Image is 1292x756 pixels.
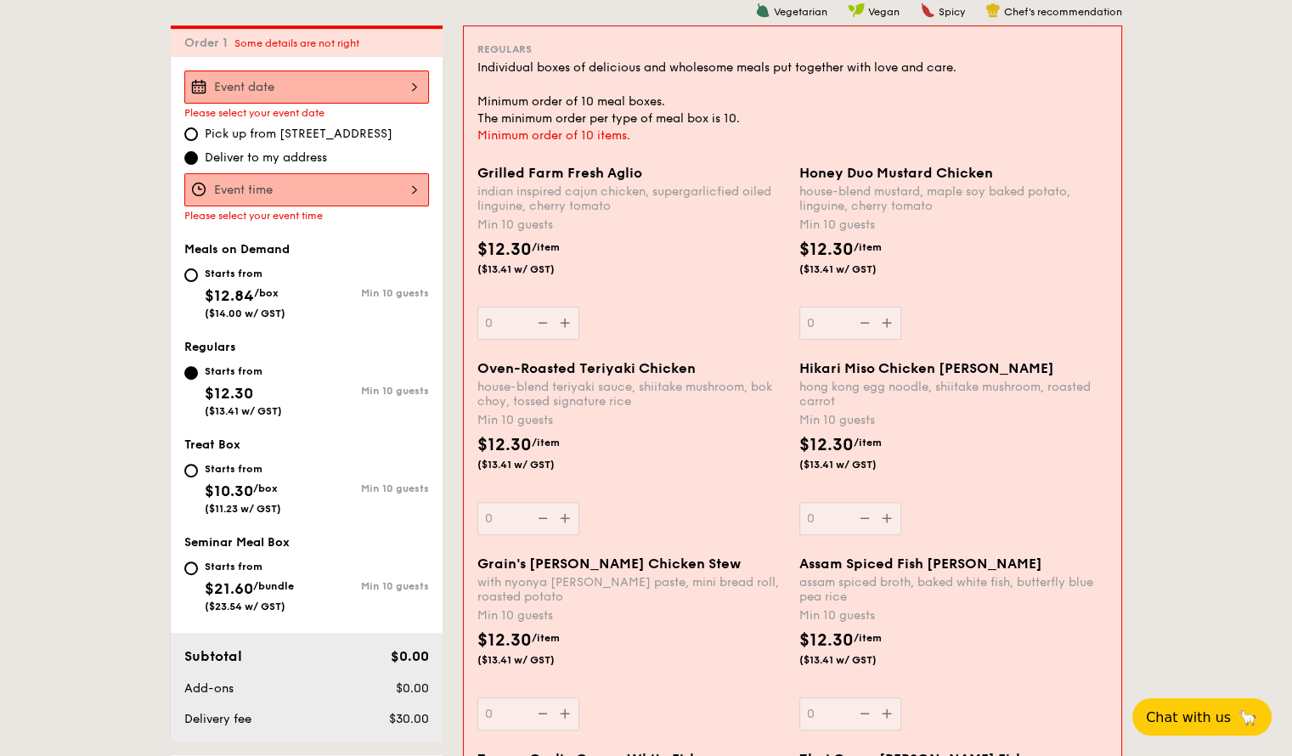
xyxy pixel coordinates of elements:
[477,653,593,667] span: ($13.41 w/ GST)
[755,3,770,18] img: icon-vegetarian.fe4039eb.svg
[477,165,642,181] span: Grilled Farm Fresh Aglio
[395,681,428,696] span: $0.00
[477,458,593,471] span: ($13.41 w/ GST)
[205,126,392,143] span: Pick up from [STREET_ADDRESS]
[205,286,254,305] span: $12.84
[184,151,198,165] input: Deliver to my address
[390,648,428,664] span: $0.00
[184,268,198,282] input: Starts from$12.84/box($14.00 w/ GST)Min 10 guests
[939,6,965,18] span: Spicy
[205,150,327,166] span: Deliver to my address
[854,241,882,253] span: /item
[205,579,253,598] span: $21.60
[799,653,915,667] span: ($13.41 w/ GST)
[477,630,532,651] span: $12.30
[799,184,1108,213] div: house-blend mustard, maple soy baked potato, linguine, cherry tomato
[1132,698,1272,736] button: Chat with us🦙
[477,575,786,604] div: with nyonya [PERSON_NAME] paste, mini bread roll, roasted potato
[184,437,240,452] span: Treat Box
[532,241,560,253] span: /item
[799,240,854,260] span: $12.30
[799,380,1108,409] div: hong kong egg noodle, shiitake mushroom, roasted carrot
[184,71,429,104] input: Event date
[799,607,1108,624] div: Min 10 guests
[184,648,242,664] span: Subtotal
[205,267,285,280] div: Starts from
[184,107,429,119] div: Please select your event date
[477,556,741,572] span: Grain's [PERSON_NAME] Chicken Stew
[799,165,993,181] span: Honey Duo Mustard Chicken
[799,575,1108,604] div: assam spiced broth, baked white fish, butterfly blue pea rice
[184,366,198,380] input: Starts from$12.30($13.41 w/ GST)Min 10 guests
[205,364,282,378] div: Starts from
[774,6,827,18] span: Vegetarian
[184,210,323,222] span: Please select your event time
[1146,709,1231,725] span: Chat with us
[477,184,786,213] div: indian inspired cajun chicken, supergarlicfied oiled linguine, cherry tomato
[254,287,279,299] span: /box
[799,630,854,651] span: $12.30
[307,287,429,299] div: Min 10 guests
[477,59,1108,127] div: Individual boxes of delicious and wholesome meals put together with love and care. Minimum order ...
[477,240,532,260] span: $12.30
[799,435,854,455] span: $12.30
[477,607,786,624] div: Min 10 guests
[307,580,429,592] div: Min 10 guests
[854,437,882,449] span: /item
[205,601,285,612] span: ($23.54 w/ GST)
[205,560,294,573] div: Starts from
[253,580,294,592] span: /bundle
[799,412,1108,429] div: Min 10 guests
[532,437,560,449] span: /item
[184,535,290,550] span: Seminar Meal Box
[184,681,234,696] span: Add-ons
[799,556,1042,572] span: Assam Spiced Fish [PERSON_NAME]
[184,36,234,50] span: Order 1
[205,462,281,476] div: Starts from
[205,307,285,319] span: ($14.00 w/ GST)
[848,3,865,18] img: icon-vegan.f8ff3823.svg
[184,561,198,575] input: Starts from$21.60/bundle($23.54 w/ GST)Min 10 guests
[477,217,786,234] div: Min 10 guests
[234,37,359,49] span: Some details are not right
[985,3,1001,18] img: icon-chef-hat.a58ddaea.svg
[253,482,278,494] span: /box
[205,384,253,403] span: $12.30
[477,43,532,55] span: Regulars
[1004,6,1122,18] span: Chef's recommendation
[477,262,593,276] span: ($13.41 w/ GST)
[477,435,532,455] span: $12.30
[477,380,786,409] div: house-blend teriyaki sauce, shiitake mushroom, bok choy, tossed signature rice
[477,412,786,429] div: Min 10 guests
[868,6,900,18] span: Vegan
[184,173,429,206] input: Event time
[205,503,281,515] span: ($11.23 w/ GST)
[388,712,428,726] span: $30.00
[920,3,935,18] img: icon-spicy.37a8142b.svg
[184,127,198,141] input: Pick up from [STREET_ADDRESS]
[205,482,253,500] span: $10.30
[1238,708,1258,727] span: 🦙
[477,360,696,376] span: Oven-Roasted Teriyaki Chicken
[184,464,198,477] input: Starts from$10.30/box($11.23 w/ GST)Min 10 guests
[799,217,1108,234] div: Min 10 guests
[205,405,282,417] span: ($13.41 w/ GST)
[854,632,882,644] span: /item
[477,127,1108,144] div: Minimum order of 10 items.
[799,458,915,471] span: ($13.41 w/ GST)
[184,712,251,726] span: Delivery fee
[307,385,429,397] div: Min 10 guests
[799,360,1054,376] span: Hikari Miso Chicken [PERSON_NAME]
[307,482,429,494] div: Min 10 guests
[184,242,290,257] span: Meals on Demand
[532,632,560,644] span: /item
[799,262,915,276] span: ($13.41 w/ GST)
[184,340,236,354] span: Regulars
